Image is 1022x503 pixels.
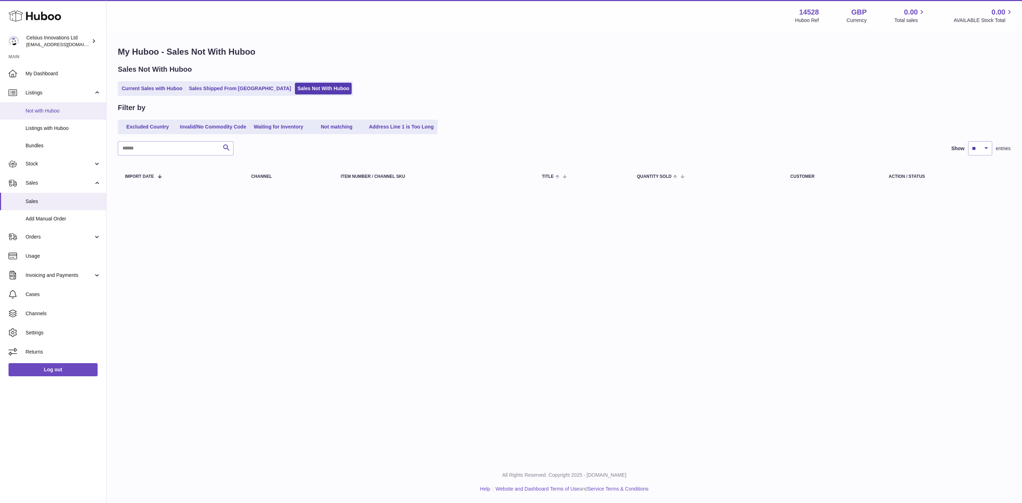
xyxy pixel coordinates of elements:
h2: Filter by [118,103,145,113]
span: Cases [26,291,101,298]
span: Channels [26,310,101,317]
span: Settings [26,329,101,336]
strong: 14528 [799,7,819,17]
span: Usage [26,253,101,259]
a: Sales Shipped From [GEOGRAPHIC_DATA] [186,83,293,94]
div: Celsius Innovations Ltd [26,34,90,48]
span: AVAILABLE Stock Total [954,17,1013,24]
span: Quantity Sold [637,174,672,179]
span: Not with Huboo [26,108,101,114]
span: Orders [26,234,93,240]
span: Bundles [26,142,101,149]
span: Listings [26,89,93,96]
li: and [493,486,648,492]
h2: Sales Not With Huboo [118,65,192,74]
a: Sales Not With Huboo [295,83,352,94]
span: 0.00 [991,7,1005,17]
span: Title [542,174,554,179]
h1: My Huboo - Sales Not With Huboo [118,46,1011,58]
a: Log out [9,363,98,376]
img: internalAdmin-14528@internal.huboo.com [9,36,19,47]
a: Service Terms & Conditions [588,486,649,492]
a: 0.00 AVAILABLE Stock Total [954,7,1013,24]
span: Import date [125,174,154,179]
span: Invoicing and Payments [26,272,93,279]
a: Address Line 1 is Too Long [367,121,436,133]
strong: GBP [851,7,867,17]
a: Excluded Country [119,121,176,133]
div: Customer [790,174,874,179]
span: Total sales [894,17,926,24]
span: Returns [26,349,101,355]
a: Not matching [308,121,365,133]
span: Add Manual Order [26,215,101,222]
span: entries [996,145,1011,152]
div: Item Number / Channel SKU [341,174,528,179]
span: [EMAIL_ADDRESS][DOMAIN_NAME] [26,42,104,47]
span: My Dashboard [26,70,101,77]
span: Sales [26,180,93,186]
span: Stock [26,160,93,167]
span: Listings with Huboo [26,125,101,132]
a: Invalid/No Commodity Code [177,121,249,133]
div: Currency [847,17,867,24]
a: Current Sales with Huboo [119,83,185,94]
a: 0.00 Total sales [894,7,926,24]
div: Action / Status [889,174,1004,179]
a: Website and Dashboard Terms of Use [495,486,579,492]
span: Sales [26,198,101,205]
div: Huboo Ref [795,17,819,24]
label: Show [951,145,965,152]
div: Channel [251,174,326,179]
p: All Rights Reserved. Copyright 2025 - [DOMAIN_NAME] [112,472,1016,479]
span: 0.00 [904,7,918,17]
a: Help [480,486,490,492]
a: Waiting for Inventory [250,121,307,133]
